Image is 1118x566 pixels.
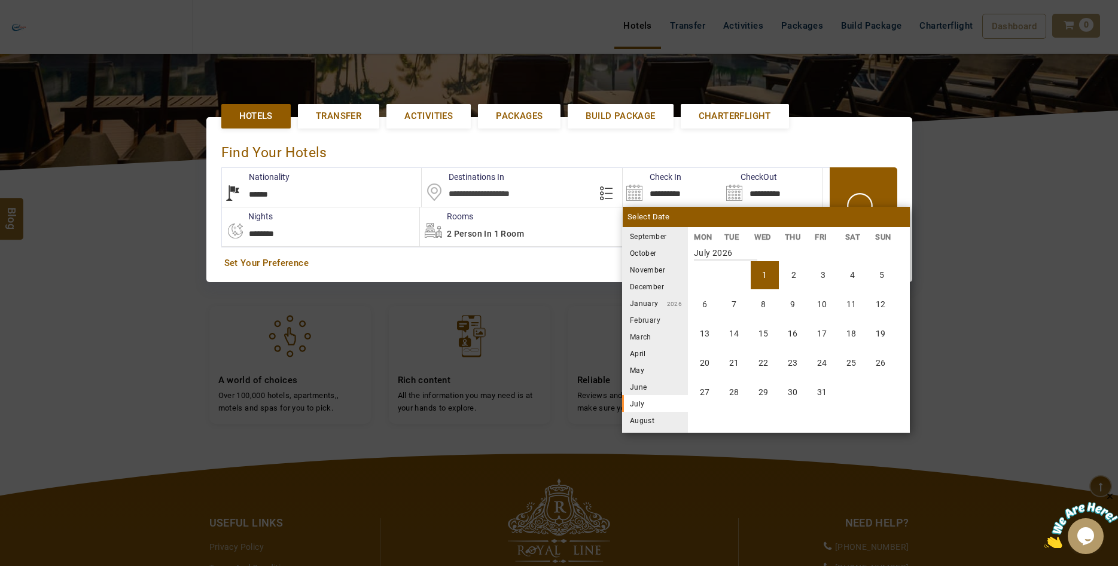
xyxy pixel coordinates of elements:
[751,261,779,289] li: Wednesday, 1 July 2026
[868,261,896,289] li: Sunday, 5 July 2026
[809,231,839,243] li: FRI
[691,320,719,348] li: Monday, 13 July 2026
[298,104,379,129] a: Transfer
[622,362,688,378] li: May
[386,104,471,129] a: Activities
[239,110,273,123] span: Hotels
[779,349,807,377] li: Thursday, 23 July 2026
[496,110,543,123] span: Packages
[720,349,748,377] li: Tuesday, 21 July 2026
[699,110,771,123] span: Charterflight
[222,171,290,183] label: Nationality
[867,320,895,348] li: Sunday, 19 July 2026
[622,345,688,362] li: April
[750,320,778,348] li: Wednesday, 15 July 2026
[622,378,688,395] li: June
[420,210,473,222] label: Rooms
[623,207,910,227] div: Select Date
[867,349,895,377] li: Sunday, 26 July 2026
[623,168,723,207] input: Search
[723,168,822,207] input: Search
[718,231,748,243] li: TUE
[404,110,453,123] span: Activities
[691,378,719,406] li: Monday, 27 July 2026
[622,228,688,244] li: September
[837,320,866,348] li: Saturday, 18 July 2026
[779,290,807,319] li: Thursday, 9 July 2026
[221,132,897,167] div: Find Your Hotels
[723,171,777,183] label: CheckOut
[691,290,719,319] li: Monday, 6 July 2026
[586,110,655,123] span: Build Package
[622,278,688,295] li: December
[779,378,807,406] li: Thursday, 30 July 2026
[750,378,778,406] li: Wednesday, 29 July 2026
[867,290,895,319] li: Sunday, 12 July 2026
[720,378,748,406] li: Tuesday, 28 July 2026
[808,349,836,377] li: Friday, 24 July 2026
[622,261,688,278] li: November
[622,295,688,311] li: January
[622,328,688,345] li: March
[622,395,688,412] li: July
[694,239,757,261] strong: July 2026
[839,261,867,289] li: Saturday, 4 July 2026
[447,229,524,238] span: 2 Person in 1 Room
[720,290,748,319] li: Tuesday, 7 July 2026
[316,110,361,123] span: Transfer
[808,378,836,406] li: Friday, 31 July 2026
[720,320,748,348] li: Tuesday, 14 July 2026
[750,290,778,319] li: Wednesday, 8 July 2026
[422,171,504,183] label: Destinations In
[778,231,809,243] li: THU
[224,257,894,270] a: Set Your Preference
[869,231,900,243] li: SUN
[748,231,779,243] li: WED
[221,210,273,222] label: nights
[1044,491,1118,548] iframe: chat widget
[622,311,688,328] li: February
[780,261,808,289] li: Thursday, 2 July 2026
[750,349,778,377] li: Wednesday, 22 July 2026
[568,104,673,129] a: Build Package
[808,320,836,348] li: Friday, 17 July 2026
[837,349,866,377] li: Saturday, 25 July 2026
[691,349,719,377] li: Monday, 20 July 2026
[681,104,789,129] a: Charterflight
[837,290,866,319] li: Saturday, 11 July 2026
[808,290,836,319] li: Friday, 10 July 2026
[478,104,560,129] a: Packages
[623,171,681,183] label: Check In
[622,412,688,429] li: August
[839,231,869,243] li: SAT
[779,320,807,348] li: Thursday, 16 July 2026
[688,231,718,243] li: MON
[809,261,837,289] li: Friday, 3 July 2026
[221,104,291,129] a: Hotels
[659,301,683,307] small: 2026
[666,234,750,240] small: 2025
[622,244,688,261] li: October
